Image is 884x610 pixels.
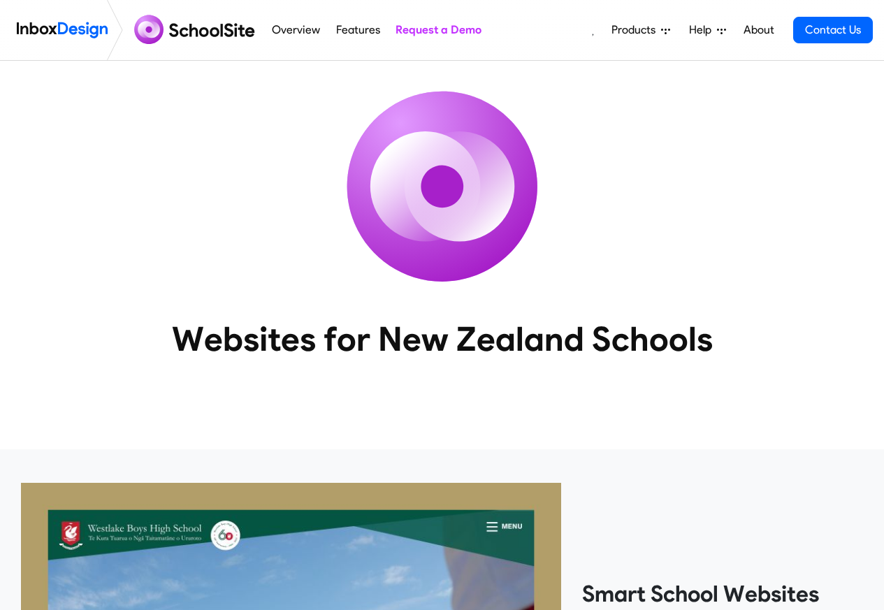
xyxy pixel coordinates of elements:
[739,16,778,44] a: About
[332,16,384,44] a: Features
[391,16,485,44] a: Request a Demo
[317,61,568,312] img: icon_schoolsite.svg
[129,13,264,47] img: schoolsite logo
[611,22,661,38] span: Products
[268,16,324,44] a: Overview
[689,22,717,38] span: Help
[582,580,863,608] heading: Smart School Websites
[110,318,774,360] heading: Websites for New Zealand Schools
[606,16,676,44] a: Products
[793,17,873,43] a: Contact Us
[683,16,732,44] a: Help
